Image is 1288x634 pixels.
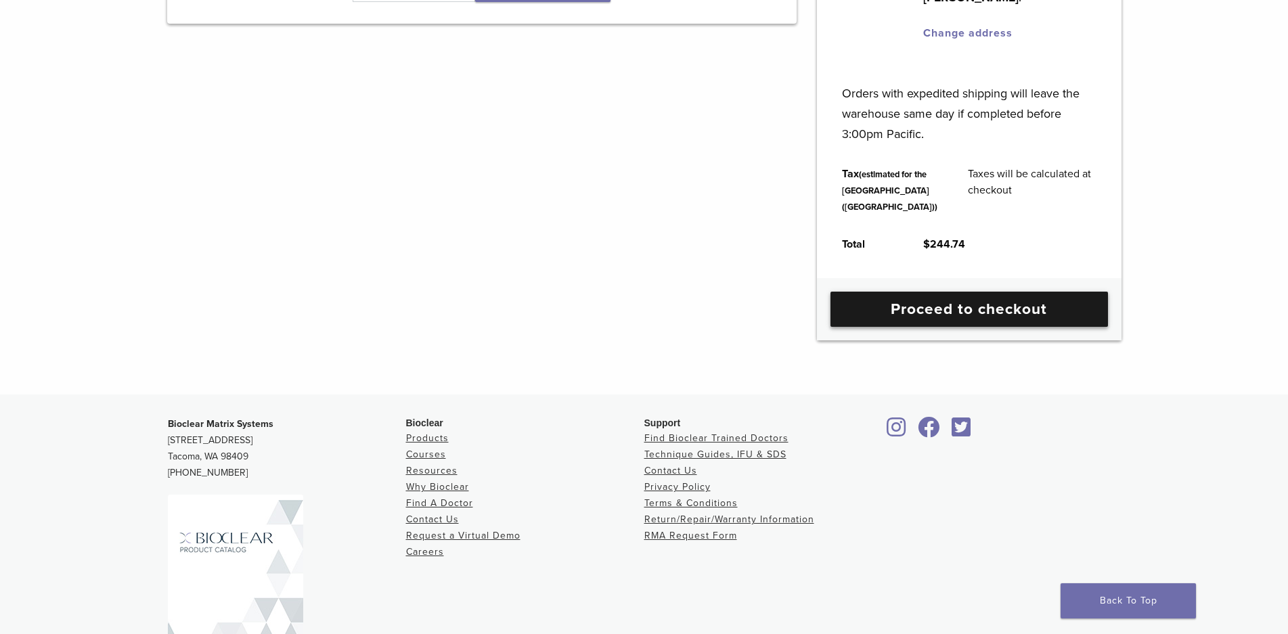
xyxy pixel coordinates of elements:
a: Find A Doctor [406,497,473,509]
small: (estimated for the [GEOGRAPHIC_DATA] ([GEOGRAPHIC_DATA])) [842,169,937,212]
a: Change address [923,26,1013,40]
a: Contact Us [644,465,697,476]
a: Proceed to checkout [830,292,1108,327]
a: Privacy Policy [644,481,711,493]
strong: Bioclear Matrix Systems [168,418,273,430]
td: Taxes will be calculated at checkout [953,155,1111,225]
a: Contact Us [406,514,459,525]
span: $ [923,237,930,251]
a: Bioclear [883,425,911,438]
a: Careers [406,546,444,558]
p: [STREET_ADDRESS] Tacoma, WA 98409 [PHONE_NUMBER] [168,416,406,481]
a: Bioclear [914,425,945,438]
a: Courses [406,449,446,460]
a: Back To Top [1061,583,1196,618]
a: Bioclear [948,425,976,438]
a: Resources [406,465,458,476]
bdi: 244.74 [923,237,965,251]
span: Support [644,417,681,428]
a: Products [406,432,449,444]
a: Return/Repair/Warranty Information [644,514,814,525]
span: Bioclear [406,417,443,428]
a: Technique Guides, IFU & SDS [644,449,786,460]
a: RMA Request Form [644,530,737,541]
p: Orders with expedited shipping will leave the warehouse same day if completed before 3:00pm Pacific. [842,63,1096,144]
th: Total [827,225,908,263]
a: Request a Virtual Demo [406,530,520,541]
a: Terms & Conditions [644,497,738,509]
a: Find Bioclear Trained Doctors [644,432,789,444]
th: Tax [827,155,953,225]
a: Why Bioclear [406,481,469,493]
